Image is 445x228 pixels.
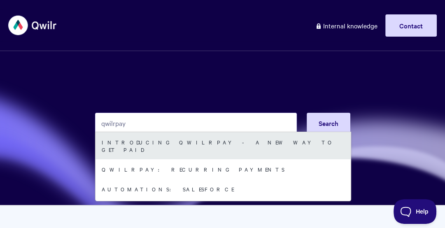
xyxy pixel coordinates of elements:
[96,132,351,159] a: Introducing QwilrPay - A New Way to Get Paid
[394,199,437,224] iframe: Toggle Customer Support
[319,119,338,128] span: Search
[96,159,351,179] a: QwilrPay: Recurring Payments
[307,113,350,133] button: Search
[385,14,437,37] a: Contact
[8,10,57,41] img: Qwilr Help Center
[95,113,297,133] input: Search the knowledge base
[309,14,384,37] a: Internal knowledge
[96,179,351,199] a: Automations: Salesforce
